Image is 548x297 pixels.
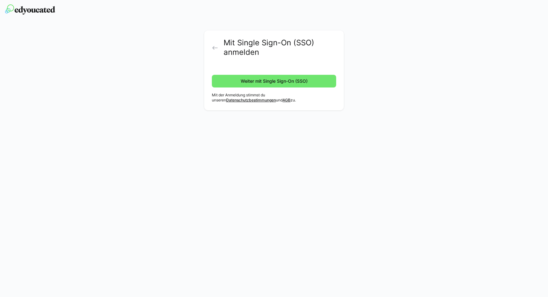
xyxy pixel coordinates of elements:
[226,98,276,102] a: Datenschutzbestimmungen
[212,75,336,87] button: Weiter mit Single Sign-On (SSO)
[224,38,336,57] h2: Mit Single Sign-On (SSO) anmelden
[240,78,309,84] span: Weiter mit Single Sign-On (SSO)
[5,4,55,15] img: edyoucated
[212,93,336,103] p: Mit der Anmeldung stimmst du unseren und zu.
[283,98,290,102] a: AGB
